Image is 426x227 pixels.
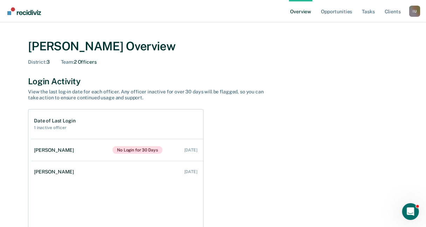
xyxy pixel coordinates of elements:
[61,59,74,65] span: Team :
[112,146,163,154] span: No Login for 30 Days
[184,169,198,174] div: [DATE]
[402,203,419,220] iframe: Intercom live chat
[184,148,198,152] div: [DATE]
[61,59,97,65] div: 2 Officers
[34,147,77,153] div: [PERSON_NAME]
[34,118,75,124] h1: Date of Last Login
[28,59,50,65] div: 3
[28,89,273,101] div: View the last log-in date for each officer. Any officer inactive for over 30 days will be flagged...
[34,169,77,175] div: [PERSON_NAME]
[34,125,75,130] h2: 1 inactive officer
[28,39,398,54] div: [PERSON_NAME] Overview
[28,76,398,86] div: Login Activity
[31,162,203,182] a: [PERSON_NAME] [DATE]
[31,139,203,161] a: [PERSON_NAME]No Login for 30 Days [DATE]
[28,59,47,65] span: District :
[409,6,420,17] div: I U
[409,6,420,17] button: Profile dropdown button
[7,7,41,15] img: Recidiviz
